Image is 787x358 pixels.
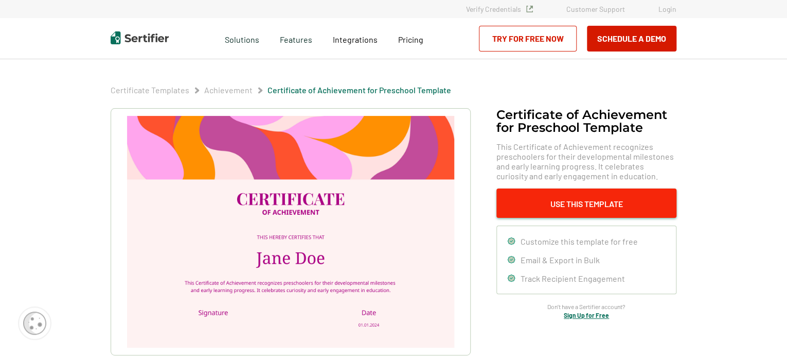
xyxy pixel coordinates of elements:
[280,32,312,45] span: Features
[333,32,378,45] a: Integrations
[496,142,676,181] span: This Certificate of Achievement recognizes preschoolers for their developmental milestones and ea...
[111,31,169,44] img: Sertifier | Digital Credentialing Platform
[658,5,676,13] a: Login
[526,6,533,12] img: Verified
[587,26,676,52] button: Schedule a Demo
[547,302,625,312] span: Don’t have a Sertifier account?
[521,274,625,283] span: Track Recipient Engagement
[466,5,533,13] a: Verify Credentials
[23,312,46,335] img: Cookie Popup Icon
[736,309,787,358] iframe: Chat Widget
[496,189,676,218] button: Use This Template
[111,85,189,95] a: Certificate Templates
[521,255,600,265] span: Email & Export in Bulk
[267,85,451,95] a: Certificate of Achievement for Preschool Template
[479,26,577,52] a: Try for Free Now
[111,85,451,95] div: Breadcrumb
[566,5,625,13] a: Customer Support
[398,32,423,45] a: Pricing
[333,35,378,44] span: Integrations
[127,116,454,348] img: Certificate of Achievement for Preschool Template
[204,85,253,95] a: Achievement
[521,236,638,246] span: Customize this template for free
[564,312,609,319] a: Sign Up for Free
[496,108,676,134] h1: Certificate of Achievement for Preschool Template
[225,32,259,45] span: Solutions
[398,35,423,44] span: Pricing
